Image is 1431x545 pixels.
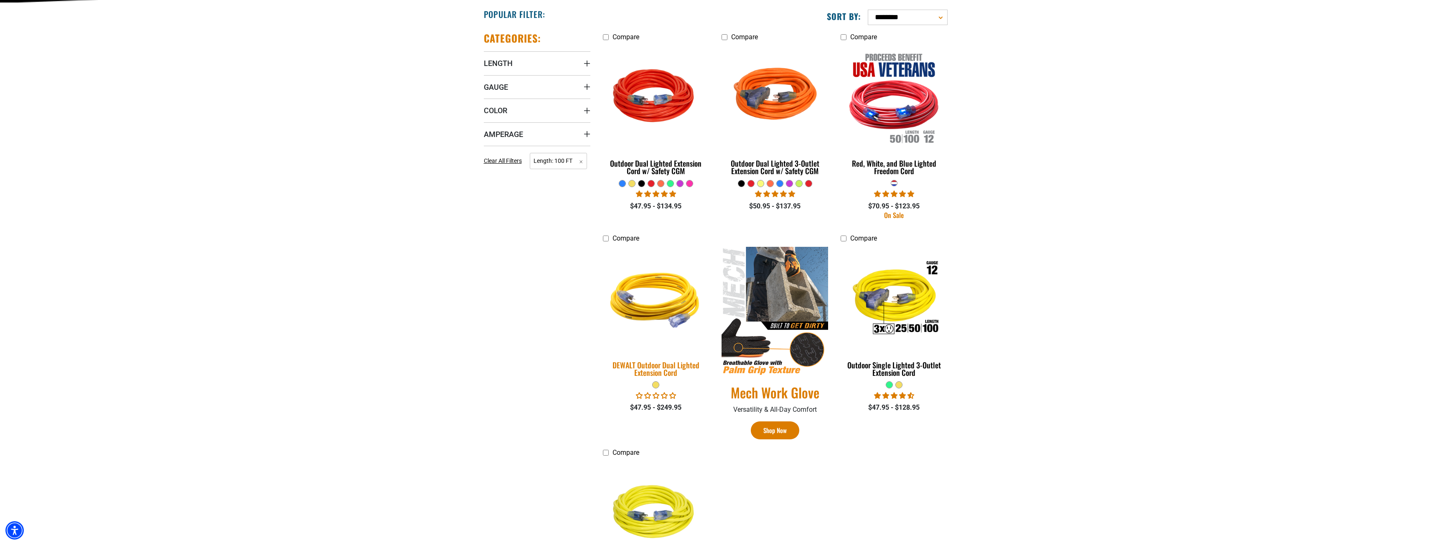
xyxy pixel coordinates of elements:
div: $47.95 - $249.95 [603,403,709,413]
a: Shop Now [751,421,799,439]
span: 4.64 stars [874,392,914,400]
img: Mech Work Glove [722,247,828,376]
div: DEWALT Outdoor Dual Lighted Extension Cord [603,361,709,376]
div: Outdoor Dual Lighted 3-Outlet Extension Cord w/ Safety CGM [722,160,828,175]
span: 0.00 stars [636,392,676,400]
a: Length: 100 FT [530,157,587,165]
span: Length: 100 FT [530,153,587,169]
img: orange [722,49,828,145]
div: $70.95 - $123.95 [841,201,947,211]
span: Length [484,58,513,68]
a: Mech Work Glove [722,384,828,401]
span: Compare [613,33,639,41]
span: Color [484,106,507,115]
span: 5.00 stars [874,190,914,198]
img: Outdoor Single Lighted 3-Outlet Extension Cord [841,251,947,347]
a: Clear All Filters [484,157,525,165]
span: Compare [613,234,639,242]
img: Red [603,49,709,145]
span: Gauge [484,82,508,92]
a: Red Outdoor Dual Lighted Extension Cord w/ Safety CGM [603,45,709,180]
summary: Color [484,99,590,122]
div: $50.95 - $137.95 [722,201,828,211]
div: $47.95 - $128.95 [841,403,947,413]
summary: Length [484,51,590,75]
span: Compare [850,234,877,242]
a: Outdoor Single Lighted 3-Outlet Extension Cord Outdoor Single Lighted 3-Outlet Extension Cord [841,247,947,381]
span: 4.83 stars [636,190,676,198]
span: Compare [613,449,639,456]
a: orange Outdoor Dual Lighted 3-Outlet Extension Cord w/ Safety CGM [722,45,828,180]
span: 4.80 stars [755,190,795,198]
p: Versatility & All-Day Comfort [722,405,828,415]
summary: Gauge [484,75,590,99]
summary: Amperage [484,122,590,146]
a: DEWALT Outdoor Dual Lighted Extension Cord [603,247,709,381]
span: Compare [731,33,758,41]
h2: Categories: [484,32,541,45]
div: Outdoor Single Lighted 3-Outlet Extension Cord [841,361,947,376]
a: Red, White, and Blue Lighted Freedom Cord [841,45,947,180]
div: Outdoor Dual Lighted Extension Cord w/ Safety CGM [603,160,709,175]
label: Sort by: [827,11,861,22]
span: Compare [850,33,877,41]
h2: Popular Filter: [484,9,545,20]
div: On Sale [841,212,947,218]
div: $47.95 - $134.95 [603,201,709,211]
span: Amperage [484,129,523,139]
div: Red, White, and Blue Lighted Freedom Cord [841,160,947,175]
div: Accessibility Menu [5,521,24,540]
span: Clear All Filters [484,157,522,164]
